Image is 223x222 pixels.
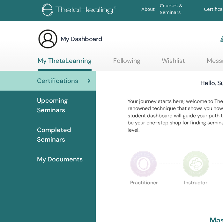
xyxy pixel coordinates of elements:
img: logo.png [42,4,118,18]
a: Wishlist [162,57,185,69]
span: My Documents [37,154,83,164]
span: Upcoming Seminars [37,96,91,115]
img: generic-user-icon.jpg [38,29,58,49]
a: About [139,4,157,15]
img: Practitioner [130,151,157,177]
p: Practitioner [130,180,157,207]
a: My ThetaLearning [38,57,92,71]
span: Certifications [37,76,78,85]
span: Completed Seminars [37,125,91,144]
p: Instructor [182,180,209,207]
h3: My Dashboard [61,34,102,43]
img: Instructor [182,151,209,177]
a: Following [113,57,140,69]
